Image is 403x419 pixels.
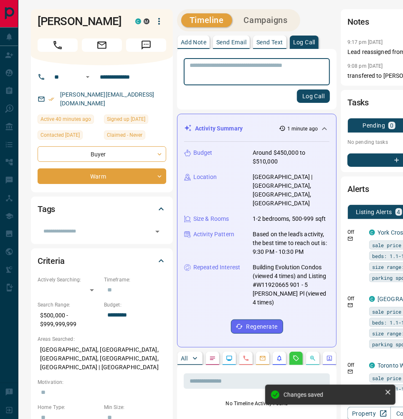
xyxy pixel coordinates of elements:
p: Timeframe: [104,276,166,284]
svg: Email [347,369,353,375]
h2: Criteria [38,254,65,268]
p: Log Call [293,39,315,45]
button: Timeline [181,13,232,27]
h2: Alerts [347,182,369,196]
svg: Opportunities [309,355,316,362]
p: [GEOGRAPHIC_DATA] | [GEOGRAPHIC_DATA], [GEOGRAPHIC_DATA], [GEOGRAPHIC_DATA] [253,173,329,208]
svg: Email [347,236,353,242]
p: 1 minute ago [287,125,318,133]
p: No Timeline Activity Found [184,400,330,407]
p: Building Evolution Condos (viewed 4 times) and Listing #W11920665 901 - 5 [PERSON_NAME] Pl (viewe... [253,263,329,307]
span: Email [82,38,122,52]
div: mrloft.ca [144,18,150,24]
button: Campaigns [236,13,296,27]
div: Changes saved [284,391,381,398]
div: condos.ca [369,363,375,368]
p: Areas Searched: [38,335,166,343]
div: Criteria [38,251,166,271]
p: Location [193,173,217,181]
h2: Tags [38,202,55,216]
div: condos.ca [369,296,375,302]
p: Off [347,228,364,236]
svg: Calls [243,355,249,362]
button: Open [83,72,93,82]
p: Send Email [216,39,246,45]
div: condos.ca [135,18,141,24]
div: Sun Sep 14 2025 [38,115,100,126]
div: Warm [38,169,166,184]
p: Min Size: [104,404,166,411]
p: Pending [363,123,385,128]
div: Tags [38,199,166,219]
svg: Email Verified [48,96,54,102]
svg: Lead Browsing Activity [226,355,233,362]
p: Motivation: [38,378,166,386]
p: 9:08 pm [DATE] [347,63,383,69]
span: Call [38,38,78,52]
p: Add Note [181,39,206,45]
div: Thu Sep 02 2021 [38,130,100,142]
p: 1-2 bedrooms, 500-999 sqft [253,215,326,223]
h1: [PERSON_NAME] [38,15,123,28]
div: condos.ca [369,230,375,235]
div: Activity Summary1 minute ago [184,121,329,136]
h2: Notes [347,15,369,28]
a: [PERSON_NAME][EMAIL_ADDRESS][DOMAIN_NAME] [60,91,155,107]
svg: Email [347,302,353,308]
h2: Tasks [347,96,369,109]
p: Off [347,361,364,369]
div: Buyer [38,146,166,162]
p: Search Range: [38,301,100,309]
button: Regenerate [231,319,283,334]
p: Activity Pattern [193,230,234,239]
p: Based on the lead's activity, the best time to reach out is: 9:30 PM - 10:30 PM [253,230,329,256]
p: All [181,355,188,361]
span: Contacted [DATE] [41,131,80,139]
p: 0 [390,123,393,128]
svg: Emails [259,355,266,362]
span: Signed up [DATE] [107,115,145,123]
p: Listing Alerts [356,209,392,215]
p: $500,000 - $999,999,999 [38,309,100,331]
p: Around $450,000 to $510,000 [253,148,329,166]
p: 4 [397,209,400,215]
p: Budget: [104,301,166,309]
button: Log Call [297,89,330,103]
p: [GEOGRAPHIC_DATA], [GEOGRAPHIC_DATA], [GEOGRAPHIC_DATA], [GEOGRAPHIC_DATA], [GEOGRAPHIC_DATA] | [... [38,343,166,374]
p: Actively Searching: [38,276,100,284]
p: Send Text [256,39,283,45]
div: Fri Mar 24 2017 [104,115,166,126]
p: Activity Summary [195,124,243,133]
svg: Requests [293,355,299,362]
svg: Listing Alerts [276,355,283,362]
span: Active 40 minutes ago [41,115,91,123]
svg: Notes [209,355,216,362]
p: 9:17 pm [DATE] [347,39,383,45]
p: Size & Rooms [193,215,229,223]
p: Off [347,295,364,302]
p: Home Type: [38,404,100,411]
svg: Agent Actions [326,355,333,362]
span: Claimed - Never [107,131,142,139]
button: Open [152,226,163,238]
span: Message [126,38,166,52]
p: Repeated Interest [193,263,240,272]
p: Budget [193,148,213,157]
